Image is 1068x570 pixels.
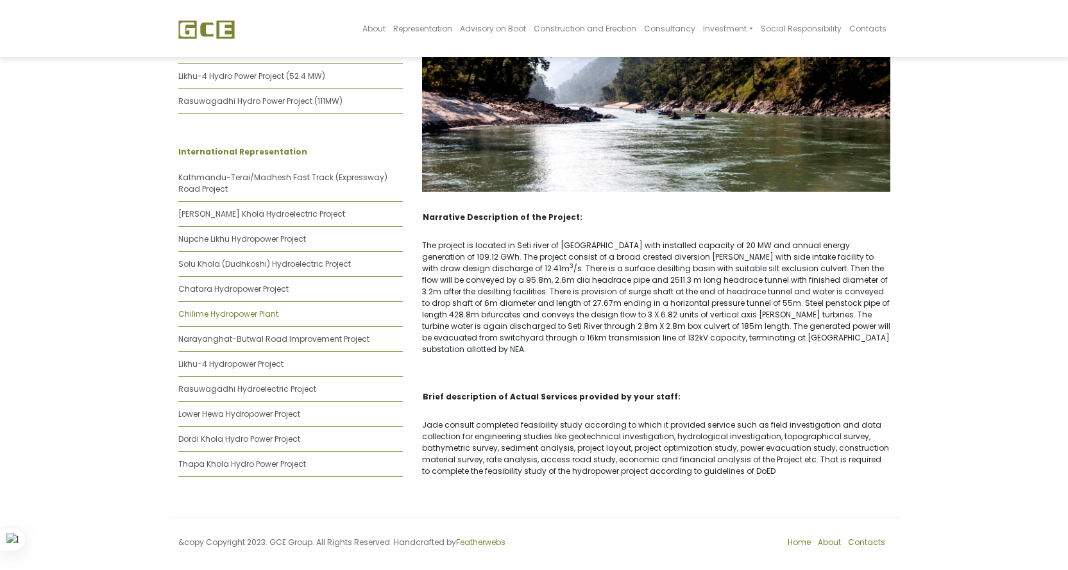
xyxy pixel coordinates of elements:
strong: Narrative Description of the Project: [423,212,582,222]
a: Investment [699,4,756,53]
a: Chilime Hydropower Plant [178,308,278,319]
a: Dordi Khola Hydro Power Project [178,433,300,444]
span: Contacts [849,23,886,34]
a: Lower Hewa Hydropower Project [178,408,300,419]
div: &copy Copyright 2023. GCE Group. All Rights Reserved. Handcrafted by [169,537,534,556]
span: Representation [393,23,452,34]
a: Advisory on Boot [456,4,530,53]
span: Social Responsibility [761,23,842,34]
a: Rasuwagadhi Hydro Power Project (111MW) [178,96,343,106]
img: GCE Group [178,20,235,39]
p: The project is located in Seti river of [GEOGRAPHIC_DATA] with installed capacity of 20 MW and an... [422,240,890,355]
span: Consultancy [644,23,695,34]
a: Thapa Khola Hydro Power Project [178,458,306,469]
a: Chatara Hydropower Project [178,283,289,294]
a: Home [788,537,811,548]
span: Advisory on Boot [460,23,526,34]
a: Contacts [848,537,885,548]
a: About [359,4,389,53]
p: Jade consult completed feasibility study according to which it provided service such as field inv... [422,419,890,477]
a: Likhu-4 Hydropower Project [178,358,284,369]
sup: 3 [570,263,573,271]
a: Likhu-4 Hydro Power Project (52.4 MW) [178,71,325,81]
a: Social Responsibility [757,4,845,53]
a: Nupche Likhu Hydropower Project [178,233,306,244]
a: Representation [389,4,456,53]
a: Kathmandu-Terai/Madhesh Fast Track (Expressway) Road Project [178,172,387,194]
a: About [818,537,841,548]
a: Featherwebs [456,537,505,548]
strong: Brief description of Actual Services provided by your staff: [423,391,681,402]
a: [PERSON_NAME] Khola Hydroelectric Project [178,208,345,219]
a: Construction and Erection [530,4,640,53]
a: Contacts [845,4,890,53]
span: About [362,23,386,34]
span: Construction and Erection [534,23,636,34]
p: International Representation [178,146,403,158]
a: Narayanghat-Butwal Road Improvement Project [178,333,369,344]
span: Investment [703,23,747,34]
a: Rasuwagadhi Hydroelectric Project [178,383,316,394]
a: Consultancy [640,4,699,53]
a: Solu Khola (Dudhkoshi) Hydroelectric Project [178,258,351,269]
